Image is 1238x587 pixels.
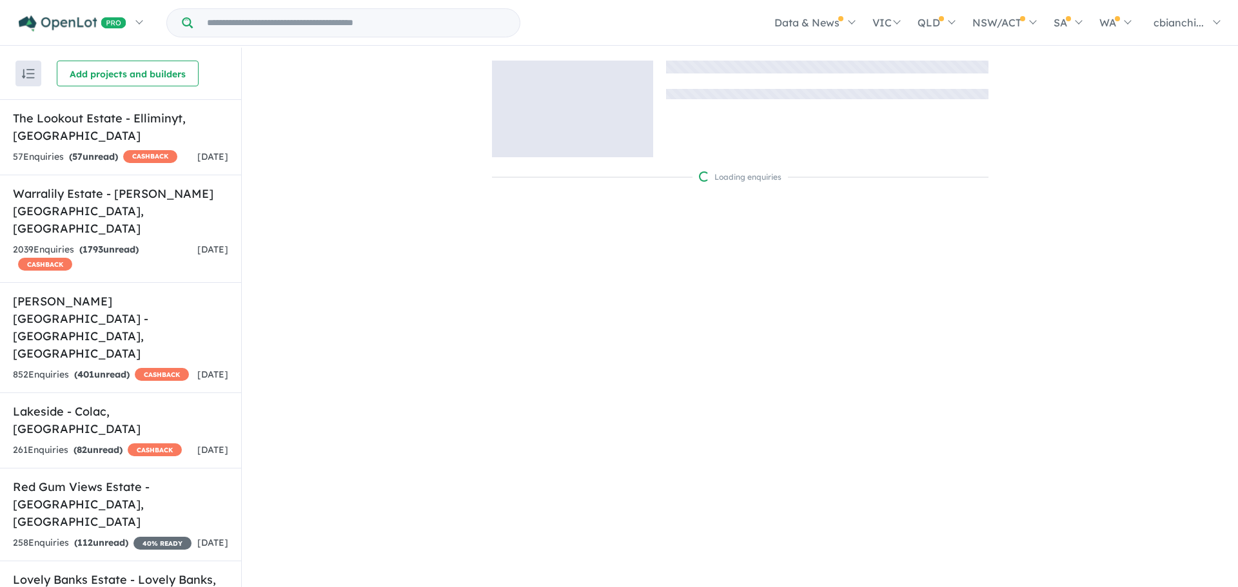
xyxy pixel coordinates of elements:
span: CASHBACK [123,150,177,163]
div: 258 Enquir ies [13,535,192,551]
span: [DATE] [197,244,228,255]
div: 2039 Enquir ies [13,242,197,273]
strong: ( unread) [74,369,130,380]
span: cbianchi... [1154,16,1204,29]
div: Loading enquiries [699,171,781,184]
button: Add projects and builders [57,61,199,86]
img: Openlot PRO Logo White [19,15,126,32]
span: [DATE] [197,151,228,162]
h5: The Lookout Estate - Elliminyt , [GEOGRAPHIC_DATA] [13,110,228,144]
span: 401 [77,369,94,380]
strong: ( unread) [74,444,123,456]
span: 40 % READY [133,537,192,550]
h5: [PERSON_NAME][GEOGRAPHIC_DATA] - [GEOGRAPHIC_DATA] , [GEOGRAPHIC_DATA] [13,293,228,362]
span: [DATE] [197,537,228,548]
span: [DATE] [197,369,228,380]
span: CASHBACK [135,368,189,381]
strong: ( unread) [69,151,118,162]
span: 112 [77,537,93,548]
div: 261 Enquir ies [13,443,182,458]
h5: Red Gum Views Estate - [GEOGRAPHIC_DATA] , [GEOGRAPHIC_DATA] [13,478,228,530]
span: [DATE] [197,444,228,456]
div: 57 Enquir ies [13,149,177,165]
img: sort.svg [22,69,35,79]
strong: ( unread) [79,244,139,255]
span: 1793 [83,244,103,255]
span: CASHBACK [18,258,72,271]
input: Try estate name, suburb, builder or developer [195,9,517,37]
div: 852 Enquir ies [13,367,189,383]
h5: Lakeside - Colac , [GEOGRAPHIC_DATA] [13,403,228,438]
span: CASHBACK [128,443,182,456]
span: 82 [77,444,87,456]
span: 57 [72,151,83,162]
strong: ( unread) [74,537,128,548]
h5: Warralily Estate - [PERSON_NAME][GEOGRAPHIC_DATA] , [GEOGRAPHIC_DATA] [13,185,228,237]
